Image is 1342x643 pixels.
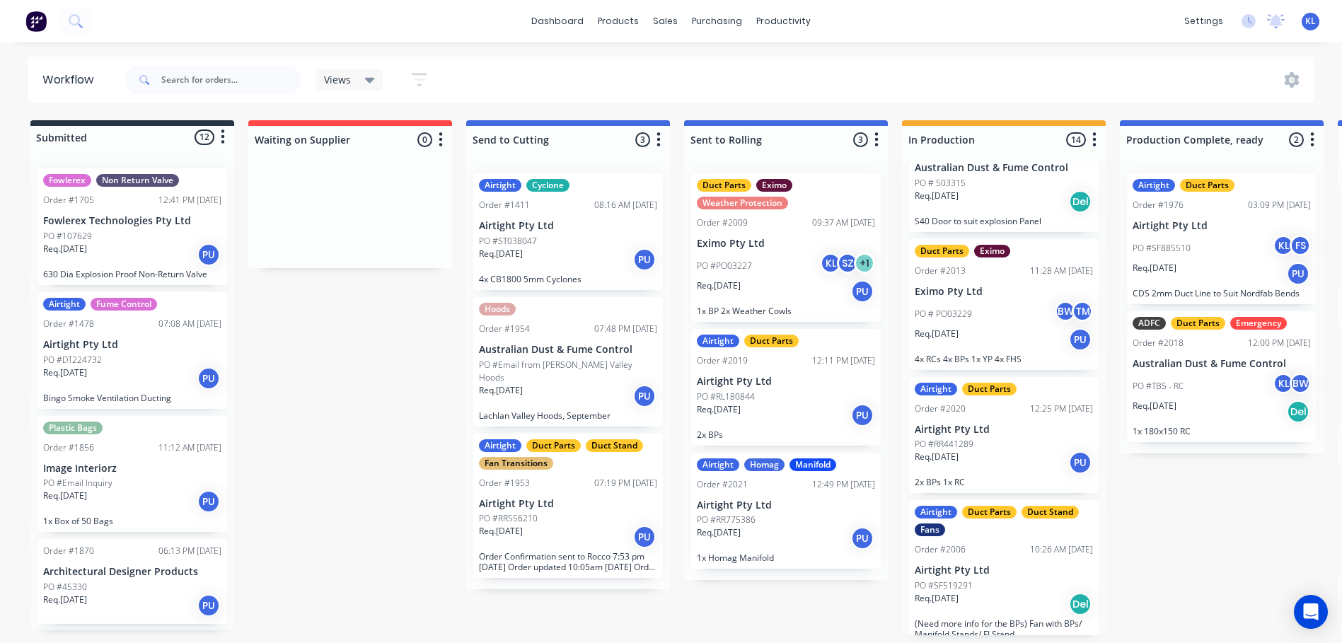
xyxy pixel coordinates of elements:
p: 630 Dia Explosion Proof Non-Return Valve [43,269,221,279]
div: PU [197,367,220,390]
div: 07:19 PM [DATE] [594,477,657,490]
div: Plastic BagsOrder #185611:12 AM [DATE]Image InteriorzPO #Email InquiryReq.[DATE]PU1x Box of 50 Bags [37,416,227,533]
p: Australian Dust & Fume Control [479,344,657,356]
p: Airtight Pty Ltd [479,220,657,232]
div: AirtightDuct PartsOrder #202012:25 PM [DATE]Airtight Pty LtdPO #RR441289Req.[DATE]PU2x BPs 1x RC [909,377,1099,494]
div: Emergency [1230,317,1287,330]
p: Req. [DATE] [915,328,959,340]
p: Fowlerex Technologies Pty Ltd [43,215,221,227]
div: Order #2006 [915,543,966,556]
div: 11:12 AM [DATE] [158,441,221,454]
div: Cyclone [526,179,569,192]
div: Duct Parts [1180,179,1234,192]
p: Req. [DATE] [43,593,87,606]
p: PO #ST038047 [479,235,537,248]
p: PO #SF885510 [1133,242,1191,255]
div: AirtightCycloneOrder #141108:16 AM [DATE]Airtight Pty LtdPO #ST038047Req.[DATE]PU4x CB1800 5mm Cy... [473,173,663,290]
div: Duct PartsEximoOrder #201311:28 AM [DATE]Eximo Pty LtdPO # PO03229BWTMReq.[DATE]PU4x RCs 4x BPs 1... [909,239,1099,370]
div: 10:26 AM [DATE] [1030,543,1093,556]
div: Airtight [479,439,521,452]
div: Duct Parts [1171,317,1225,330]
p: PO #Email from [PERSON_NAME] Valley Hoods [479,359,657,384]
p: Req. [DATE] [1133,400,1176,412]
div: HoodsOrder #195407:48 PM [DATE]Australian Dust & Fume ControlPO #Email from [PERSON_NAME] Valley ... [473,297,663,427]
p: Req. [DATE] [43,490,87,502]
span: KL [1305,15,1316,28]
p: PO #107629 [43,230,92,243]
p: S40 Door to suit explosion Panel [915,216,1093,226]
p: Architectural Designer Products [43,566,221,578]
div: Duct Parts [915,245,969,257]
div: Duct Parts [962,506,1017,519]
p: Eximo Pty Ltd [697,238,875,250]
div: 03:09 PM [DATE] [1248,199,1311,212]
p: 4x RCs 4x BPs 1x YP 4x FHS [915,354,1093,364]
div: Plastic Bags [43,422,103,434]
div: PU [633,526,656,548]
div: Order #1954 [479,323,530,335]
div: SZ [837,253,858,274]
p: 2x BPs 1x RC [915,477,1093,487]
p: PO #RR441289 [915,438,973,451]
div: AirtightDuct PartsOrder #197603:09 PM [DATE]Airtight Pty LtdPO #SF885510KLFSReq.[DATE]PUCDS 2mm D... [1127,173,1317,304]
div: 08:16 AM [DATE] [594,199,657,212]
div: Del [1287,400,1309,423]
div: Workflow [42,71,100,88]
div: Duct PartsEximoWeather ProtectionOrder #200909:37 AM [DATE]Eximo Pty LtdPO #PO03227KLSZ+1Req.[DAT... [691,173,881,322]
div: Order #1478 [43,318,94,330]
a: dashboard [524,11,591,32]
div: Order #1976 [1133,199,1184,212]
p: PO #DT224732 [43,354,102,366]
div: PU [1287,262,1309,285]
p: Australian Dust & Fume Control [1133,358,1311,370]
img: Factory [25,11,47,32]
p: 1x Box of 50 Bags [43,516,221,526]
p: PO #RR556210 [479,512,538,525]
div: PU [1069,328,1092,351]
div: PU [197,243,220,266]
div: Airtight [697,458,739,471]
div: productivity [749,11,818,32]
div: Manifold [789,458,836,471]
div: products [591,11,646,32]
div: Open Intercom Messenger [1294,595,1328,629]
p: Req. [DATE] [1133,262,1176,274]
p: Req. [DATE] [915,592,959,605]
div: BW [1290,373,1311,394]
div: 12:25 PM [DATE] [1030,402,1093,415]
div: Duct Parts [962,383,1017,395]
div: Airtight [915,506,957,519]
p: Req. [DATE] [479,384,523,397]
div: settings [1177,11,1230,32]
p: Airtight Pty Ltd [1133,220,1311,232]
div: Order #1953 [479,477,530,490]
div: Duct Stand [586,439,643,452]
div: Order #2020 [915,402,966,415]
p: Req. [DATE] [915,190,959,202]
div: AirtightFume ControlOrder #147807:08 AM [DATE]Airtight Pty LtdPO #DT224732Req.[DATE]PUBingo Smoke... [37,292,227,409]
p: CDS 2mm Duct Line to Suit Nordfab Bends [1133,288,1311,299]
div: 12:11 PM [DATE] [812,354,875,367]
p: PO # PO03229 [915,308,972,320]
div: Homag [744,458,785,471]
p: PO # 503315 [915,177,966,190]
div: 12:41 PM [DATE] [158,194,221,207]
p: PO #TBS - RC [1133,380,1184,393]
p: 1x Homag Manifold [697,552,875,563]
div: AirtightDuct PartsOrder #201912:11 PM [DATE]Airtight Pty LtdPO #RL180844Req.[DATE]PU2x BPs [691,329,881,446]
div: KL [1273,235,1294,256]
div: 07:08 AM [DATE] [158,318,221,330]
p: Bingo Smoke Ventilation Ducting [43,393,221,403]
div: 11:28 AM [DATE] [1030,265,1093,277]
div: Eximo [756,179,792,192]
div: PU [851,404,874,427]
p: PO #RL180844 [697,390,755,403]
p: Australian Dust & Fume Control [915,162,1093,174]
div: purchasing [685,11,749,32]
p: (Need more info for the BPs) Fan with BPs/ Manifold Stands/ FI Stand [915,618,1093,639]
div: sales [646,11,685,32]
div: Order #2009 [697,216,748,229]
p: Airtight Pty Ltd [43,339,221,351]
p: Req. [DATE] [697,279,741,292]
div: AirtightHomagManifoldOrder #202112:49 PM [DATE]Airtight Pty LtdPO #RR775386Req.[DATE]PU1x Homag M... [691,453,881,569]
